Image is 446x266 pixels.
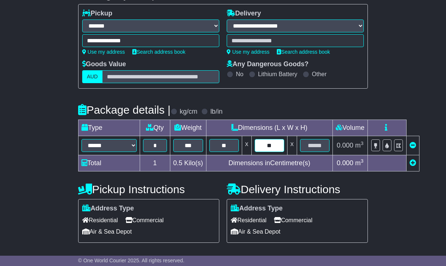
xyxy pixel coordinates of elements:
[82,60,126,68] label: Goods Value
[170,120,206,136] td: Weight
[82,226,132,237] span: Air & Sea Depot
[170,155,206,171] td: Kilo(s)
[210,108,223,116] label: lb/in
[140,155,170,171] td: 1
[180,108,198,116] label: kg/cm
[78,183,219,195] h4: Pickup Instructions
[231,205,283,213] label: Address Type
[231,214,266,226] span: Residential
[82,10,112,18] label: Pickup
[78,155,140,171] td: Total
[78,104,171,116] h4: Package details |
[355,159,364,167] span: m
[287,136,297,155] td: x
[227,10,261,18] label: Delivery
[337,142,353,149] span: 0.000
[231,226,281,237] span: Air & Sea Depot
[82,70,103,83] label: AUD
[132,49,185,55] a: Search address book
[227,49,269,55] a: Use my address
[410,142,416,149] a: Remove this item
[82,49,125,55] a: Use my address
[361,158,364,164] sup: 3
[236,71,243,78] label: No
[242,136,251,155] td: x
[410,159,416,167] a: Add new item
[312,71,327,78] label: Other
[125,214,164,226] span: Commercial
[173,159,182,167] span: 0.5
[361,141,364,146] sup: 3
[337,159,353,167] span: 0.000
[140,120,170,136] td: Qty
[227,183,368,195] h4: Delivery Instructions
[274,214,312,226] span: Commercial
[78,258,185,263] span: © One World Courier 2025. All rights reserved.
[258,71,297,78] label: Lithium Battery
[206,155,332,171] td: Dimensions in Centimetre(s)
[82,214,118,226] span: Residential
[78,120,140,136] td: Type
[206,120,332,136] td: Dimensions (L x W x H)
[277,49,330,55] a: Search address book
[332,120,367,136] td: Volume
[82,205,134,213] label: Address Type
[227,60,309,68] label: Any Dangerous Goods?
[355,142,364,149] span: m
